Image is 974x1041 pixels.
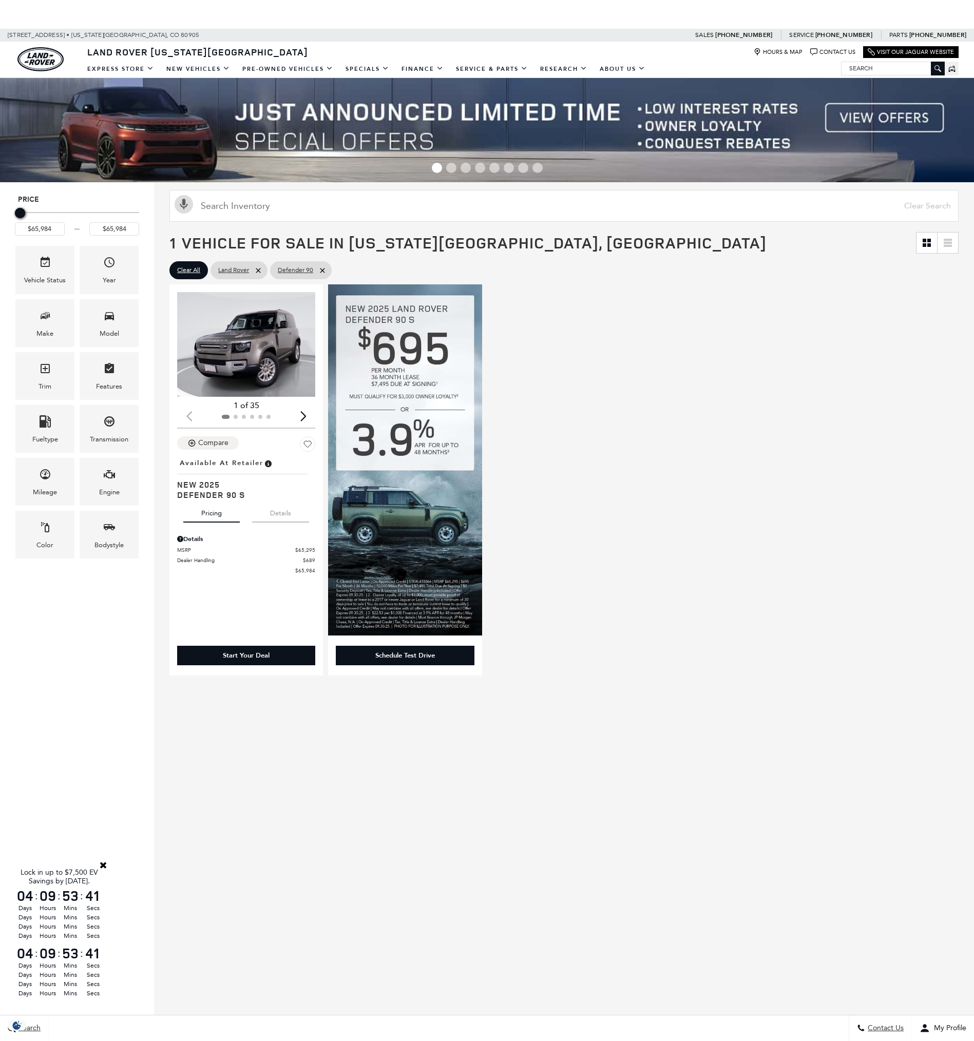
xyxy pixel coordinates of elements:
[295,546,315,554] span: $65,295
[534,60,594,78] a: Research
[83,889,103,903] span: 41
[328,284,482,635] img: defender 90 apr and lease offer at land rover colorado springs
[339,60,395,78] a: Specials
[15,913,35,922] span: Days
[81,46,314,58] a: Land Rover [US_STATE][GEOGRAPHIC_DATA]
[24,275,66,286] div: Vehicle Status
[295,567,315,574] span: $65,984
[39,466,51,487] span: Mileage
[103,466,116,487] span: Engine
[80,888,83,903] span: :
[83,913,103,922] span: Secs
[103,254,116,275] span: Year
[80,405,139,453] div: TransmissionTransmission
[177,400,315,411] div: 1 of 35
[61,979,80,989] span: Mins
[177,292,317,397] div: 1 / 2
[15,352,74,400] div: TrimTrim
[177,292,317,397] img: 2025 LAND ROVER Defender 90 S 1
[177,556,303,564] span: Dealer Handling
[38,922,58,931] span: Hours
[38,970,58,979] span: Hours
[99,487,120,498] div: Engine
[38,979,58,989] span: Hours
[38,903,58,913] span: Hours
[58,888,61,903] span: :
[15,222,65,236] input: Minimum
[15,903,35,913] span: Days
[504,163,514,173] span: Go to slide 6
[180,457,263,469] span: Available at Retailer
[489,163,500,173] span: Go to slide 5
[61,931,80,940] span: Mins
[252,500,309,523] button: details tab
[865,1024,904,1033] span: Contact Us
[263,457,273,469] span: Vehicle is in stock and ready for immediate delivery. Due to demand, availability is subject to c...
[103,275,116,286] div: Year
[518,163,528,173] span: Go to slide 7
[35,888,38,903] span: :
[83,931,103,940] span: Secs
[296,404,310,427] div: Next slide
[432,163,442,173] span: Go to slide 1
[80,299,139,347] div: ModelModel
[83,970,103,979] span: Secs
[183,500,240,523] button: pricing tab
[815,31,872,39] a: [PHONE_NUMBER]
[15,946,35,960] span: 04
[375,651,435,660] div: Schedule Test Drive
[15,979,35,989] span: Days
[38,989,58,998] span: Hours
[15,970,35,979] span: Days
[715,31,772,39] a: [PHONE_NUMBER]
[103,518,116,539] span: Bodystyle
[39,360,51,381] span: Trim
[15,458,74,506] div: MileageMileage
[336,646,474,665] div: Schedule Test Drive
[38,889,58,903] span: 09
[103,360,116,381] span: Features
[236,60,339,78] a: Pre-Owned Vehicles
[177,546,295,554] span: MSRP
[303,556,315,564] span: $689
[930,1024,966,1033] span: My Profile
[868,48,954,56] a: Visit Our Jaguar Website
[35,946,38,961] span: :
[81,60,160,78] a: EXPRESS STORE
[83,946,103,960] span: 41
[5,1020,29,1031] img: Opt-Out Icon
[81,60,652,78] nav: Main Navigation
[61,961,80,970] span: Mins
[38,931,58,940] span: Hours
[170,29,179,42] span: CO
[177,436,239,450] button: Compare Vehicle
[15,405,74,453] div: FueltypeFueltype
[58,946,61,961] span: :
[21,868,98,885] span: Lock in up to $7,500 EV Savings by [DATE].
[177,264,200,277] span: Clear All
[17,47,64,71] img: Land Rover
[175,195,193,214] svg: Click to toggle on voice search
[39,518,51,539] span: Color
[83,979,103,989] span: Secs
[17,47,64,71] a: land-rover
[15,208,25,218] div: Maximum Price
[8,31,199,38] a: [STREET_ADDRESS] • [US_STATE][GEOGRAPHIC_DATA], CO 80905
[80,511,139,558] div: BodystyleBodystyle
[594,60,652,78] a: About Us
[15,931,35,940] span: Days
[61,889,80,903] span: 53
[38,913,58,922] span: Hours
[90,434,128,445] div: Transmission
[61,946,80,960] span: 53
[278,264,313,277] span: Defender 90
[61,970,80,979] span: Mins
[39,307,51,328] span: Make
[5,1020,29,1031] section: Click to Open Cookie Consent Modal
[94,539,124,551] div: Bodystyle
[15,299,74,347] div: MakeMake
[103,307,116,328] span: Model
[71,29,168,42] span: [US_STATE][GEOGRAPHIC_DATA],
[909,31,966,39] a: [PHONE_NUMBER]
[160,60,236,78] a: New Vehicles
